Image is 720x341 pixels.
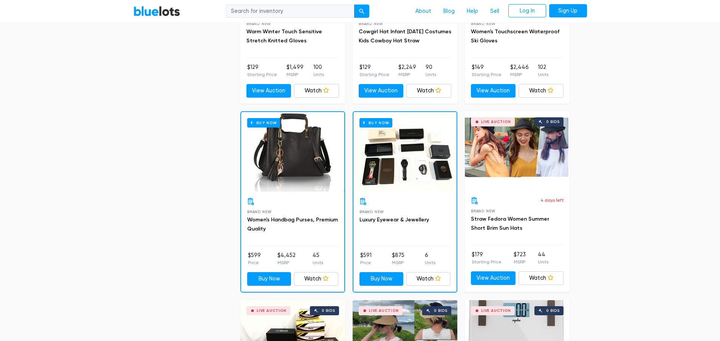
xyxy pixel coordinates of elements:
a: Buy Now [353,112,457,192]
p: Starting Price [359,71,389,78]
span: Brand New [359,22,383,26]
a: About [409,4,437,19]
a: Women's Touchscreen Waterproof Ski Gloves [471,28,559,44]
div: Live Auction [257,309,286,313]
a: Watch [294,272,338,286]
li: $2,249 [398,63,416,78]
li: $149 [472,63,502,78]
p: MSRP [398,71,416,78]
p: Units [313,71,324,78]
a: Buy Now [359,272,404,286]
div: 0 bids [322,309,335,313]
a: View Auction [471,84,516,98]
a: Watch [406,272,451,286]
li: $129 [359,63,389,78]
a: Log In [508,4,546,18]
span: Brand New [246,22,271,26]
a: Luxury Eyewear & Jewellery [359,216,429,223]
li: $875 [392,251,404,266]
li: 90 [426,63,436,78]
p: MSRP [392,259,404,266]
a: View Auction [246,84,291,98]
a: Buy Now [241,112,344,192]
li: $2,446 [510,63,529,78]
li: 45 [313,251,323,266]
input: Search for inventory [226,5,355,18]
a: Watch [294,84,339,98]
h6: Buy Now [247,118,280,128]
h6: Buy Now [359,118,392,128]
li: 6 [425,251,435,266]
span: Brand New [247,210,272,214]
a: Buy Now [247,272,291,286]
li: $599 [248,251,261,266]
div: Live Auction [369,309,399,313]
li: 44 [538,251,548,266]
a: Help [461,4,484,19]
a: View Auction [471,271,516,285]
p: Starting Price [472,71,502,78]
p: Units [538,258,548,265]
p: 4 days left [540,197,564,204]
a: Sell [484,4,505,19]
a: BlueLots [133,6,180,17]
a: Watch [406,84,451,98]
span: Brand New [471,209,495,213]
span: Brand New [471,22,495,26]
li: 102 [538,63,548,78]
div: 0 bids [546,120,560,124]
a: Warm Winter Touch Sensitive Stretch Knitted Gloves [246,28,322,44]
li: $4,452 [277,251,296,266]
p: Starting Price [247,71,277,78]
a: Straw Fedora Women Summer Short Brim Sun Hats [471,216,549,231]
a: View Auction [359,84,404,98]
li: $129 [247,63,277,78]
div: Live Auction [481,309,511,313]
p: Price [248,259,261,266]
li: $723 [514,251,526,266]
a: Sign Up [549,4,587,18]
a: Live Auction 0 bids [465,111,570,191]
p: Units [426,71,436,78]
div: 0 bids [434,309,447,313]
p: Units [425,259,435,266]
p: MSRP [514,258,526,265]
p: Starting Price [472,258,502,265]
div: 0 bids [546,309,560,313]
span: Brand New [359,210,384,214]
p: Units [538,71,548,78]
a: Watch [519,271,564,285]
p: Price [360,259,372,266]
a: Women's Handbag Purses, Premium Quality [247,216,338,232]
a: Cowgirl Hat Infant [DATE] Costumes Kids Cowboy Hat Straw [359,28,451,44]
p: Units [313,259,323,266]
a: Blog [437,4,461,19]
a: Watch [519,84,564,98]
li: $1,499 [286,63,303,78]
div: Live Auction [481,120,511,124]
li: 100 [313,63,324,78]
li: $179 [472,251,502,266]
li: $591 [360,251,372,266]
p: MSRP [277,259,296,266]
p: MSRP [286,71,303,78]
p: MSRP [510,71,529,78]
